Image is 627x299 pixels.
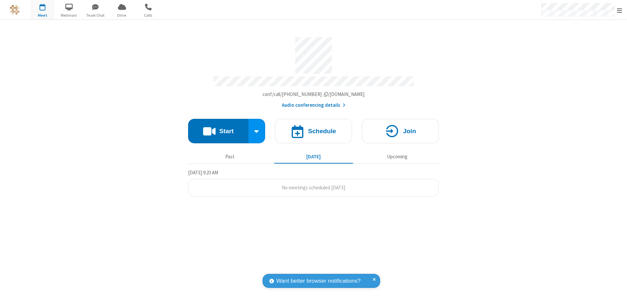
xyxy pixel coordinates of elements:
[191,150,269,163] button: Past
[188,169,218,176] span: [DATE] 9:23 AM
[10,5,20,15] img: QA Selenium DO NOT DELETE OR CHANGE
[275,119,352,143] button: Schedule
[403,128,416,134] h4: Join
[83,12,108,18] span: Team Chat
[274,150,353,163] button: [DATE]
[57,12,81,18] span: Webinars
[188,32,439,109] section: Account details
[358,150,437,163] button: Upcoming
[188,169,439,197] section: Today's Meetings
[249,119,265,143] div: Start conference options
[282,102,346,109] button: Audio conferencing details
[219,128,233,134] h4: Start
[110,12,134,18] span: Drive
[263,91,365,97] span: Copy my meeting room link
[282,184,345,191] span: No meetings scheduled [DATE]
[30,12,55,18] span: Meet
[188,119,249,143] button: Start
[263,91,365,98] button: Copy my meeting room linkCopy my meeting room link
[136,12,161,18] span: Calls
[362,119,439,143] button: Join
[308,128,336,134] h4: Schedule
[611,282,622,294] iframe: Chat
[276,277,361,285] span: Want better browser notifications?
